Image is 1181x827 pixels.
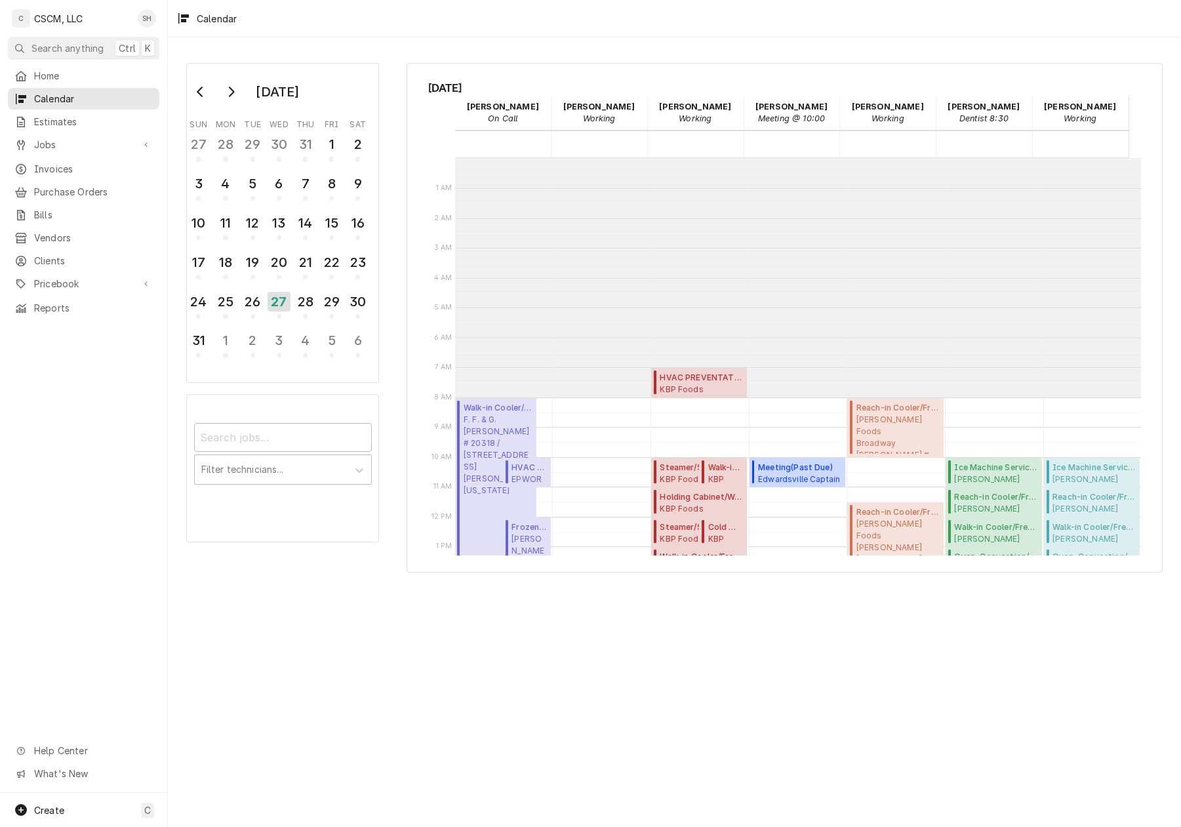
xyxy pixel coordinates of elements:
div: 28 [295,292,315,312]
div: C [12,9,30,28]
span: Reports [34,301,153,315]
a: Estimates [8,111,159,132]
span: KBP Foods Royal Gorge Taco Bell #37396 / [STREET_ADDRESS][US_STATE] [708,474,744,484]
span: 1 PM [433,541,456,552]
a: Go to Pricebook [8,273,159,294]
div: CSCM, LLC [34,12,83,26]
div: Reach-in Cooler/Freezer Service(Active)[PERSON_NAME] Foods[PERSON_NAME] [PERSON_NAME] #32731 / [G... [847,502,944,562]
div: [Service] Ice Machine Service Estel Foods Swansea McDonald's #10677 / 2605 N Illinois St, Swansea... [1044,458,1140,488]
span: KBP Foods [US_STATE] Ave Taco Bell #37390 / [STREET_ADDRESS][US_STATE][US_STATE][US_STATE] [660,384,743,394]
div: 30 [269,134,289,154]
div: Holding Cabinet/Warmer Service(Finalized)KBP Foods[GEOGRAPHIC_DATA] # 37411 / [STREET_ADDRESS][US... [651,487,748,517]
span: Jobs [34,138,133,151]
div: [Service] HVAC PREVENTATIVE MAINTENANCE KBP Foods Nevada Ave Taco Bell #37390 / 1507 S. Nevada Av... [651,368,748,398]
em: Working [583,113,616,123]
span: [PERSON_NAME] Foods Broadway [PERSON_NAME] # 35374 / [STREET_ADDRESS][US_STATE] [856,414,940,454]
a: Reports [8,297,159,319]
span: Frozen Fry [PERSON_NAME]/Dispenser Service ( Past Due ) [511,521,547,533]
div: Ice Machine Service(Active)[PERSON_NAME] FoodsSwansea [PERSON_NAME] #10677 / [STREET_ADDRESS][US_... [946,458,1042,488]
div: 23 [348,252,368,272]
div: 15 [321,213,342,233]
div: 5 [321,331,342,350]
div: 26 [243,292,263,312]
div: [Service] Reach-in Cooler/Freezer Service Estel Foods Swansea McDonald's #10677 / 2605 N Illinois... [946,487,1042,517]
span: 3 AM [431,243,456,253]
span: HVAC PREVENTATIVE MAINTENANCE ( Past Due ) [660,372,743,384]
div: SH [138,9,156,28]
span: KBP Foods [GEOGRAPHIC_DATA] # 37411 / [STREET_ADDRESS][US_STATE] [660,503,743,514]
div: Oven, Convection/Combi/Pizza/Conveyor Service(Parts Needed/Research)Little Caesars Wood River[GEO... [946,547,1042,577]
em: Working [679,113,711,123]
span: 11 AM [430,481,456,492]
div: 14 [295,213,315,233]
span: Invoices [34,162,153,176]
span: Steamer/Salamander/Cheesemelter Service ( Active ) [660,462,729,474]
span: K [145,41,151,55]
span: Edwardsville Captain D's Edwardsville Captain D's / [STREET_ADDRESS][PERSON_NAME][US_STATE] [758,474,841,484]
div: Chris Lynch - On Call [455,96,551,129]
div: [Service] Walk-in Cooler/Freezer Service Call Estel Foods Swansea McDonald's #10677 / 2605 N Illi... [946,517,1042,548]
strong: [PERSON_NAME] [467,102,539,111]
span: F. F. & G. [PERSON_NAME] # 20318 / [STREET_ADDRESS][PERSON_NAME][US_STATE] [464,414,532,496]
div: 1 [321,134,342,154]
span: [PERSON_NAME] Foods Swansea [PERSON_NAME] #10677 / [STREET_ADDRESS][US_STATE][US_STATE] [1052,533,1136,544]
div: [Service] Meeting Edwardsville Captain D's Edwardsville Captain D's / 1960 Troy Rd, Edwardsville,... [750,458,846,488]
span: 7 AM [431,362,456,373]
div: 28 [215,134,235,154]
em: On Call [488,113,517,123]
em: Working [1064,113,1096,123]
div: 29 [243,134,263,154]
div: HVAC Service(Past Due)EPWORTHEpworth Children and Family Services / [STREET_ADDRESS][PERSON_NAME]... [503,458,551,488]
div: Calendar Filters [186,394,379,542]
span: Vendors [34,231,153,245]
div: Reach-in Cooler/Freezer Service(Past Due)[PERSON_NAME] FoodsSwansea [PERSON_NAME] #10677 / [STREE... [1044,487,1140,517]
div: [Service] Walk-in Cooler/Freezer Service Call Estel Foods Swansea McDonald's #10677 / 2605 N Illi... [1044,517,1140,548]
span: KBP Foods Royal Gorge Taco Bell #37396 / [STREET_ADDRESS][US_STATE] [660,474,729,484]
th: Monday [212,115,239,131]
div: 11 [215,213,235,233]
div: [Service] Oven, Convection/Combi/Pizza/Conveyor Service Little Caesars Wood River Little Caesars ... [1044,547,1140,577]
div: 7 [295,174,315,193]
div: 9 [348,174,368,193]
span: [PERSON_NAME] Foods Swansea [PERSON_NAME] #10677 / [STREET_ADDRESS][US_STATE][US_STATE] [1052,474,1136,484]
div: Calendar Filters [194,411,372,498]
div: 31 [188,331,209,350]
button: Search anythingCtrlK [8,37,159,60]
div: [Service] Steamer/Salamander/Cheesemelter Service KBP Foods Royal Gorge Taco Bell #37396 / 1112 R... [651,517,733,548]
em: Meeting @ 10:00 [758,113,825,123]
strong: [PERSON_NAME] [852,102,924,111]
div: Serra Heyen's Avatar [138,9,156,28]
span: Oven, Convection/Combi/Pizza/Conveyor Service ( Parts Needed/Research ) [954,551,1037,563]
div: Walk-in Cooler/Freezer Service Call(Uninvoiced)KBP FoodsRoyal Gorge Taco Bell #37396 / [STREET_AD... [699,458,747,488]
div: Walk-in Cooler/Freezer Service Call(Past Due)[PERSON_NAME] FoodsSwansea [PERSON_NAME] #10677 / [S... [1044,517,1140,548]
div: Cold Well/Refrigerated Prep table/Cold Line(Finalized)KBP Foods[GEOGRAPHIC_DATA] # 37411 / [STREE... [699,517,747,548]
div: 20 [269,252,289,272]
a: Bills [8,204,159,226]
div: Calendar Day Picker [186,63,379,383]
span: Oven, Convection/Combi/Pizza/Conveyor Service ( Parts Needed/Research ) [1052,551,1136,563]
strong: [PERSON_NAME] [948,102,1020,111]
span: Search anything [31,41,104,55]
div: 25 [215,292,235,312]
span: 10 AM [428,452,456,462]
th: Saturday [345,115,371,131]
span: What's New [34,767,151,780]
span: Bills [34,208,153,222]
span: Reach-in Cooler/Freezer Service ( Past Due ) [954,491,1037,503]
div: 30 [348,292,368,312]
div: 24 [188,292,209,312]
span: 8 AM [431,392,456,403]
div: [Service] Walk-in Cooler/Freezer Service Call KBP Foods Royal Gorge Taco Bell #37396 / 1112 Royal... [651,547,748,577]
div: 4 [215,174,235,193]
span: C [144,803,151,817]
span: Ctrl [119,41,136,55]
span: Help Center [34,744,151,757]
div: 1 [215,331,235,350]
div: 6 [348,331,368,350]
div: [Service] Frozen Fry Hopper/Dispenser Service Estel Foods Long Rd McDonald's #18113 / 110 Long Rd... [503,517,551,577]
span: [PERSON_NAME] Foods Swansea [PERSON_NAME] #10677 / [STREET_ADDRESS][US_STATE][US_STATE] [954,474,1037,484]
div: [Service] Ice Machine Service Estel Foods Swansea McDonald's #10677 / 2605 N Illinois St, Swansea... [946,458,1042,488]
div: [Service] Cold Well/Refrigerated Prep table/Cold Line KBP Foods Mesa Ridge Taco Bell # 37411 / 69... [699,517,747,548]
a: Home [8,65,159,87]
div: [Service] Oven, Convection/Combi/Pizza/Conveyor Service Little Caesars Wood River Little Caesars ... [946,547,1042,577]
